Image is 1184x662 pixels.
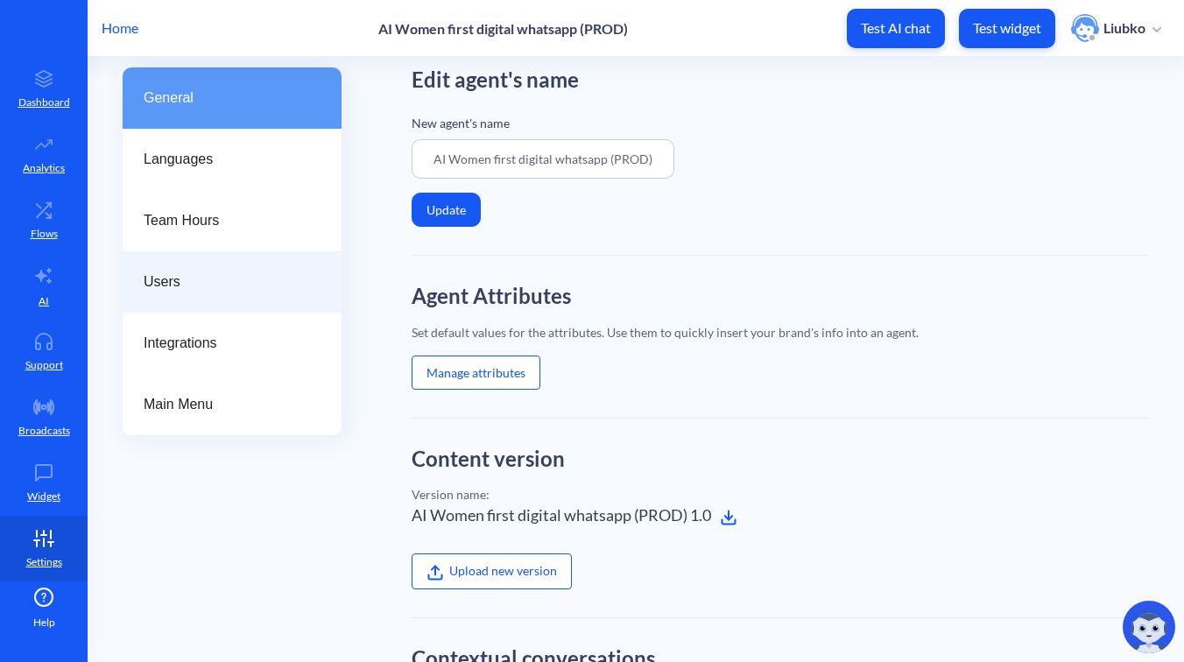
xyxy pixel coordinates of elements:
[861,19,931,37] p: Test AI chat
[412,356,540,390] button: Manage attributes
[412,504,1149,527] div: AI Women first digital whatsapp (PROD) 1.0
[144,333,307,354] span: Integrations
[412,193,481,227] button: Update
[123,190,342,251] a: Team Hours
[123,313,342,374] a: Integrations
[378,20,628,37] p: AI Women first digital whatsapp (PROD)
[123,129,342,190] a: Languages
[412,67,1149,93] h2: Edit agent's name
[31,226,58,242] p: Flows
[144,271,307,292] span: Users
[123,67,342,129] a: General
[412,114,1149,132] p: New agent's name
[123,374,342,435] a: Main Menu
[847,9,945,48] button: Test AI chat
[26,554,62,570] p: Settings
[102,18,138,39] p: Home
[23,160,65,176] p: Analytics
[1123,601,1175,653] img: copilot-icon.svg
[412,139,674,179] input: Enter agent Name
[25,357,63,373] p: Support
[973,19,1041,37] p: Test widget
[144,210,307,231] span: Team Hours
[1103,18,1145,38] p: Liubko
[144,394,307,415] span: Main Menu
[144,149,307,170] span: Languages
[412,323,1149,342] div: Set default values for the attributes. Use them to quickly insert your brand's info into an agent.
[27,489,60,504] p: Widget
[39,293,49,309] p: AI
[1062,12,1170,44] button: user photoLiubko
[412,447,1149,472] h2: Content version
[412,553,572,588] label: Upload new version
[412,284,1149,309] h2: Agent Attributes
[18,423,70,439] p: Broadcasts
[33,615,55,630] span: Help
[123,251,342,313] a: Users
[1071,14,1099,42] img: user photo
[144,88,307,109] span: General
[18,95,70,110] p: Dashboard
[959,9,1055,48] button: Test widget
[412,485,1149,504] div: Version name:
